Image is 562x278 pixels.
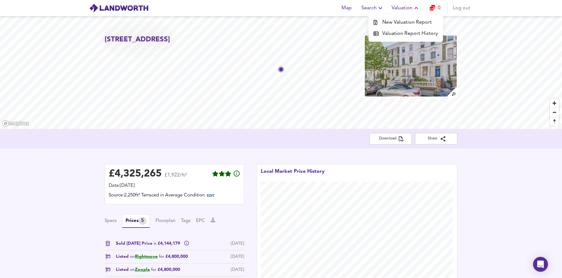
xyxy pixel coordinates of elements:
span: £1,922/ft² [164,173,187,182]
span: Listed £4,800,000 [116,266,180,273]
span: Log out [453,4,470,12]
h2: [STREET_ADDRESS] [105,35,170,45]
button: Reset bearing to north [550,117,559,126]
span: is [154,241,156,246]
span: for [151,267,156,272]
span: Share [420,135,452,142]
div: Local Market Price History [261,168,325,182]
div: Prices [126,217,146,225]
span: Map [339,4,354,12]
button: Tags [181,218,190,224]
img: search [446,87,457,97]
span: on [130,254,135,259]
button: Zoom in [550,99,559,108]
a: New Valuation Report [369,17,443,28]
button: Download [369,133,412,144]
div: [DATE] [231,266,244,273]
button: Share [415,133,457,144]
div: Date: [DATE] [109,182,240,189]
span: Download [374,135,407,142]
img: property [364,35,457,97]
a: Mapbox homepage [2,120,29,127]
a: Valuation Report History [369,28,443,39]
div: Open Intercom Messenger [533,257,548,272]
button: Search [359,2,387,14]
button: Prices5 [122,214,150,228]
span: Listed £4,800,000 [116,253,188,260]
button: Zoom out [550,108,559,117]
span: for [159,254,164,259]
button: Map [336,2,356,14]
div: £ 4,325,265 [109,169,162,179]
div: [DATE] [231,253,244,260]
span: EDIT [207,194,214,198]
button: Specs [105,218,117,224]
button: Valuation [389,2,422,14]
a: Rightmove [135,254,158,259]
div: 5 [139,217,146,225]
span: Valuation [392,4,420,12]
button: Floorplan [155,218,175,224]
span: on [130,267,135,272]
div: [DATE] [231,240,244,247]
a: Zoopla [135,267,150,272]
button: 0 [425,2,445,14]
span: Search [361,4,384,12]
div: Source: 2,250ft² Terraced in Average Condition [109,192,240,200]
button: EPC [196,218,205,224]
span: Sold [DATE] Price £4,144,179 [116,240,181,247]
a: 0 [430,4,441,12]
button: Log out [450,2,473,14]
img: logo [89,3,149,13]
